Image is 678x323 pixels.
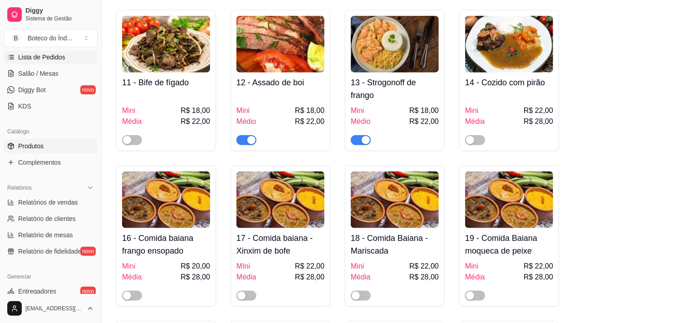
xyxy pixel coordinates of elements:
[18,230,73,240] span: Relatório de mesas
[524,261,553,272] span: R$ 22,00
[11,34,20,43] span: B
[18,102,31,111] span: KDS
[122,261,135,272] span: Mini
[18,53,65,62] span: Lista de Pedidos
[351,171,439,228] img: product-image
[25,305,83,312] span: [EMAIL_ADDRESS][DOMAIN_NAME]
[181,105,210,116] span: R$ 18,00
[18,247,81,256] span: Relatório de fidelidade
[465,272,485,283] span: Média
[4,50,98,64] a: Lista de Pedidos
[295,261,324,272] span: R$ 22,00
[181,261,210,272] span: R$ 20,00
[4,155,98,170] a: Complementos
[351,261,364,272] span: Mini
[409,105,439,116] span: R$ 18,00
[465,105,478,116] span: Mini
[4,99,98,113] a: KDS
[351,16,439,73] img: product-image
[4,66,98,81] a: Salão / Mesas
[4,83,98,97] a: Diggy Botnovo
[18,287,56,296] span: Entregadores
[4,228,98,242] a: Relatório de mesas
[409,116,439,127] span: R$ 22,00
[18,142,44,151] span: Produtos
[4,195,98,210] a: Relatórios de vendas
[236,261,250,272] span: MIni
[236,232,324,257] h4: 17 - Comida baiana - Xinxim de bofe
[25,7,94,15] span: Diggy
[351,105,364,116] span: Mini
[4,284,98,299] a: Entregadoresnovo
[4,269,98,284] div: Gerenciar
[465,76,553,89] h4: 14 - Cozido com pirão
[122,232,210,257] h4: 16 - Comida baiana frango ensopado
[7,184,32,191] span: Relatórios
[4,4,98,25] a: DiggySistema de Gestão
[236,272,256,283] span: Média
[25,15,94,22] span: Sistema de Gestão
[4,124,98,139] div: Catálogo
[122,272,142,283] span: Média
[465,232,553,257] h4: 19 - Comida Baiana moqueca de peixe
[465,261,478,272] span: Mini
[28,34,72,43] div: Boteco do Índ ...
[236,171,324,228] img: product-image
[122,171,210,228] img: product-image
[351,116,371,127] span: Médio
[351,232,439,257] h4: 18 - Comida Baiana - Mariscada
[524,272,553,283] span: R$ 28,00
[295,272,324,283] span: R$ 28,00
[181,272,210,283] span: R$ 28,00
[122,16,210,73] img: product-image
[4,139,98,153] a: Produtos
[524,116,553,127] span: R$ 28,00
[295,116,324,127] span: R$ 22,00
[122,116,142,127] span: Média
[236,76,324,89] h4: 12 - Assado de boi
[236,116,256,127] span: Médio
[4,29,98,47] button: Select a team
[465,16,553,73] img: product-image
[122,76,210,89] h4: 11 - Bife de fígado
[18,69,59,78] span: Salão / Mesas
[236,105,250,116] span: Mini
[236,16,324,73] img: product-image
[18,158,61,167] span: Complementos
[18,198,78,207] span: Relatórios de vendas
[465,171,553,228] img: product-image
[18,214,76,223] span: Relatório de clientes
[409,272,439,283] span: R$ 28,00
[409,261,439,272] span: R$ 22,00
[351,76,439,102] h4: 13 - Strogonoff de frango
[465,116,485,127] span: Média
[524,105,553,116] span: R$ 22,00
[351,272,371,283] span: Média
[181,116,210,127] span: R$ 22,00
[4,244,98,259] a: Relatório de fidelidadenovo
[4,298,98,319] button: [EMAIL_ADDRESS][DOMAIN_NAME]
[18,85,46,94] span: Diggy Bot
[4,211,98,226] a: Relatório de clientes
[122,105,135,116] span: Mini
[295,105,324,116] span: R$ 18,00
